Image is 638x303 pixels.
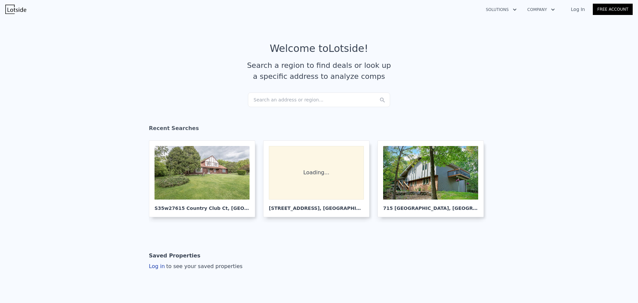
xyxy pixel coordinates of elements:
[263,140,375,217] a: Loading... [STREET_ADDRESS], [GEOGRAPHIC_DATA]
[563,6,593,13] a: Log In
[270,43,369,55] div: Welcome to Lotside !
[149,249,200,262] div: Saved Properties
[155,200,250,212] div: S35w27615 Country Club Ct , [GEOGRAPHIC_DATA]
[377,140,489,217] a: 715 [GEOGRAPHIC_DATA], [GEOGRAPHIC_DATA]
[248,92,390,107] div: Search an address or region...
[165,263,243,269] span: to see your saved properties
[383,200,478,212] div: 715 [GEOGRAPHIC_DATA] , [GEOGRAPHIC_DATA]
[480,4,522,16] button: Solutions
[245,60,393,82] div: Search a region to find deals or look up a specific address to analyze comps
[5,5,26,14] img: Lotside
[269,200,364,212] div: [STREET_ADDRESS] , [GEOGRAPHIC_DATA]
[269,146,364,200] div: Loading...
[149,262,243,270] div: Log in
[593,4,633,15] a: Free Account
[522,4,560,16] button: Company
[149,119,489,140] div: Recent Searches
[149,140,261,217] a: S35w27615 Country Club Ct, [GEOGRAPHIC_DATA]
